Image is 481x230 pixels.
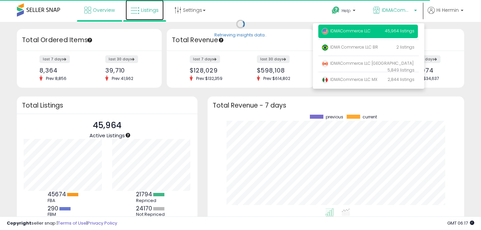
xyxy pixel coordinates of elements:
span: Prev: $132,359 [193,76,226,81]
b: 21794 [136,190,152,198]
label: last 30 days [105,55,138,63]
label: last 30 days [257,55,290,63]
span: current [363,115,377,119]
h3: Total Revenue [172,35,309,45]
span: IDMA Commerce LLC BR [322,44,378,50]
strong: Copyright [7,220,31,226]
span: Listings [141,7,159,13]
span: Active Listings [89,132,125,139]
img: mexico.png [322,77,328,83]
label: last 7 days [39,55,70,63]
b: 45674 [48,190,66,198]
div: Repriced [136,198,166,203]
div: $28,974 [408,67,452,74]
div: seller snap | | [7,220,117,227]
span: Prev: 8,856 [43,76,70,81]
label: last 7 days [190,55,220,63]
span: Overview [93,7,115,13]
span: IDMACommerce LLC MX [322,77,377,82]
a: Terms of Use [58,220,86,226]
img: brazil.png [322,44,328,51]
div: 8,364 [39,67,84,74]
img: usa.png [322,28,328,35]
b: 24170 [136,204,152,212]
span: IDMACommerce LLC [GEOGRAPHIC_DATA] [322,60,413,66]
span: Hi Hermin [436,7,459,13]
span: 45,964 listings [385,28,415,34]
span: IDMACommerce LLC [322,28,371,34]
div: 39,710 [105,67,150,74]
span: Prev: $34,637 [411,76,443,81]
span: IDMACommerce LLC [382,7,412,13]
div: Tooltip anchor [125,132,131,138]
span: 2 listings [396,44,415,50]
h3: Total Listings [22,103,192,108]
div: Not Repriced [136,212,166,217]
p: 45,964 [89,119,125,132]
div: Tooltip anchor [87,37,93,43]
a: Privacy Policy [87,220,117,226]
span: 5,849 listings [388,67,415,73]
div: Retrieving insights data.. [214,32,267,38]
img: canada.png [322,60,328,67]
span: 2,844 listings [388,77,415,82]
h3: Total Revenue - 7 days [213,103,459,108]
div: Tooltip anchor [218,37,224,43]
h3: Total Ordered Items [22,35,157,45]
div: FBM [48,212,78,217]
span: Help [342,8,351,13]
div: $128,029 [190,67,235,74]
i: Get Help [331,6,340,15]
a: Hi Hermin [428,7,463,22]
div: $598,108 [257,67,302,74]
span: previous [326,115,343,119]
a: Help [326,1,362,22]
span: Prev: 41,962 [108,76,137,81]
span: 2025-08-10 06:17 GMT [447,220,474,226]
div: FBA [48,198,78,203]
span: Prev: $614,802 [260,76,294,81]
b: 290 [48,204,58,212]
